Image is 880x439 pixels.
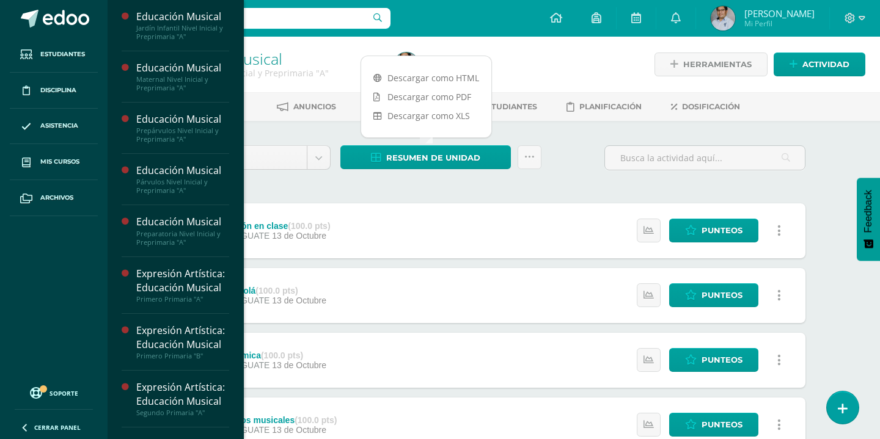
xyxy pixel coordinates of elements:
a: Estudiantes [10,37,98,73]
div: Educación Musical [136,215,229,229]
img: edf14e01bdf5edef23c3d5be4ca601bb.png [394,53,419,77]
a: Estudiantes [464,97,537,117]
span: 13 de Octubre [272,360,326,370]
strong: (100.0 pts) [295,415,337,425]
span: Archivos [40,193,73,203]
div: Maternal Nivel Inicial y Preprimaria "A" [136,75,229,92]
span: Cerrar panel [34,423,81,432]
div: Educación Musical [136,10,229,24]
span: 13 de Octubre [272,296,326,305]
div: Preparatoria Nivel Inicial y Preprimaria "A" [136,230,229,247]
span: Actividad [802,53,849,76]
span: 13 de Octubre [272,231,326,241]
span: Anuncios [293,102,336,111]
span: Dosificación [682,102,740,111]
a: Actividad [774,53,865,76]
div: Instrumentos musicales [197,415,337,425]
span: Punteos [702,349,743,371]
span: Estudiantes [40,49,85,59]
a: Descargar como PDF [361,87,491,106]
span: Mi Perfil [744,18,815,29]
span: Unidad 4 [192,146,298,169]
input: Busca la actividad aquí... [605,146,805,170]
div: Educación Musical [136,164,229,178]
a: Dosificación [671,97,740,117]
span: Punteos [702,284,743,307]
span: Soporte [50,389,78,397]
button: Feedback - Mostrar encuesta [857,178,880,261]
span: Herramientas [683,53,752,76]
a: Planificación [566,97,642,117]
div: Educación Musical [136,112,229,126]
div: Prepárvulos Nivel Inicial y Preprimaria "A" [136,126,229,143]
a: Asistencia [10,109,98,145]
a: Archivos [10,180,98,216]
div: Primero Primaria "B" [136,352,229,360]
div: Expresión Artística: Educación Musical [136,267,229,295]
div: Jardín Infantil Nivel Inicial y Preprimaria "A" [136,24,229,41]
a: Punteos [669,348,758,372]
a: Educación MusicalPrepárvulos Nivel Inicial y Preprimaria "A" [136,112,229,143]
a: Herramientas [654,53,768,76]
a: Unidad 4 [183,146,330,169]
div: Primero Primaria "A" [136,295,229,303]
a: Soporte [15,384,93,401]
span: Feedback [863,190,874,233]
a: Educación MusicalMaternal Nivel Inicial y Preprimaria "A" [136,61,229,92]
span: Disciplina [40,85,76,95]
img: edf14e01bdf5edef23c3d5be4ca601bb.png [711,6,735,31]
a: Anuncios [277,97,336,117]
div: Lectura Rítmica [197,350,326,360]
h1: Educación Musical [154,50,380,67]
a: Educación MusicalPreparatoria Nivel Inicial y Preprimaria "A" [136,215,229,246]
a: Educación MusicalPárvulos Nivel Inicial y Preprimaria "A" [136,164,229,195]
div: Expresión Artística: Educación Musical [136,380,229,408]
a: Descargar como XLS [361,106,491,125]
a: Disciplina [10,73,98,109]
a: Educación MusicalJardín Infantil Nivel Inicial y Preprimaria "A" [136,10,229,41]
a: Expresión Artística: Educación MusicalPrimero Primaria "A" [136,267,229,303]
input: Busca un usuario... [116,8,391,29]
strong: (100.0 pts) [255,286,298,296]
a: Punteos [669,219,758,242]
div: Segundo Primaria "A" [136,408,229,417]
span: 13 de Octubre [272,425,326,435]
div: Expresión Artística: Educación Musical [136,324,229,352]
span: Punteos [702,219,743,242]
span: Planificación [579,102,642,111]
div: Párvulos Nivel Inicial y Preprimaria "A" [136,178,229,195]
div: Orquestación en clase [197,221,331,231]
a: Resumen de unidad [340,145,511,169]
span: Punteos [702,413,743,436]
div: Preparatoria Nivel Inicial y Preprimaria 'A' [154,67,380,79]
a: Punteos [669,283,758,307]
span: [PERSON_NAME] [744,7,815,20]
strong: (100.0 pts) [288,221,330,231]
span: Asistencia [40,121,78,131]
a: Descargar como HTML [361,68,491,87]
span: Resumen de unidad [386,147,480,169]
span: Estudiantes [482,102,537,111]
a: Punteos [669,413,758,437]
strong: (100.0 pts) [261,350,303,360]
div: Matateroterolá [197,286,326,296]
div: Educación Musical [136,61,229,75]
span: Mis cursos [40,157,79,167]
a: Expresión Artística: Educación MusicalSegundo Primaria "A" [136,380,229,417]
a: Expresión Artística: Educación MusicalPrimero Primaria "B" [136,324,229,360]
a: Mis cursos [10,144,98,180]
